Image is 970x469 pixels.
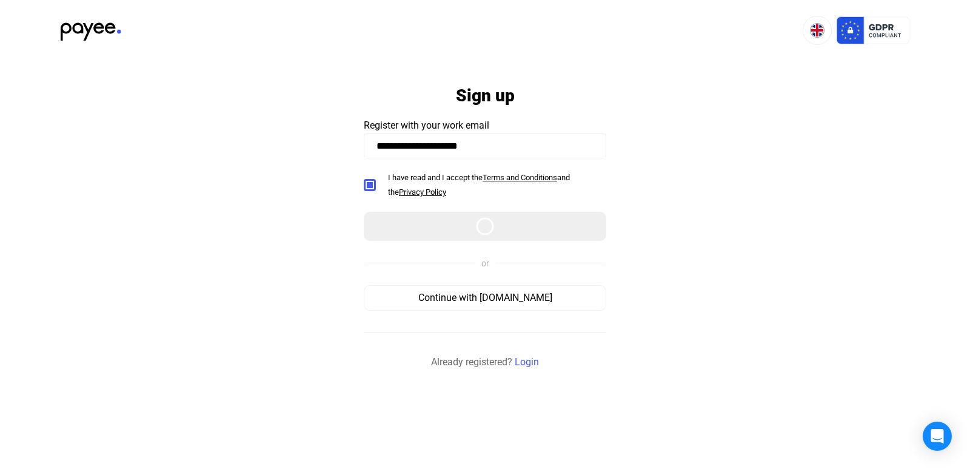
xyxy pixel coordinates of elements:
u: Privacy Policy [399,187,446,197]
div: Continue with [DOMAIN_NAME] [368,291,602,305]
button: Continue with [DOMAIN_NAME] [364,285,606,311]
a: Privacy Policy [399,187,448,197]
div: Open Intercom Messenger [923,422,952,451]
h1: Sign up [456,85,515,106]
a: Login [515,355,539,369]
img: black-payee-blue-dot.svg [61,16,121,41]
span: I have read and I accept the [388,173,483,182]
button: EN [803,16,832,45]
span: Register with your work email [364,120,489,131]
a: Terms and Conditions [483,173,557,182]
span: Already registered? [431,355,512,369]
img: EN [810,23,824,38]
div: or [481,256,489,271]
img: gdpr [837,16,909,45]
